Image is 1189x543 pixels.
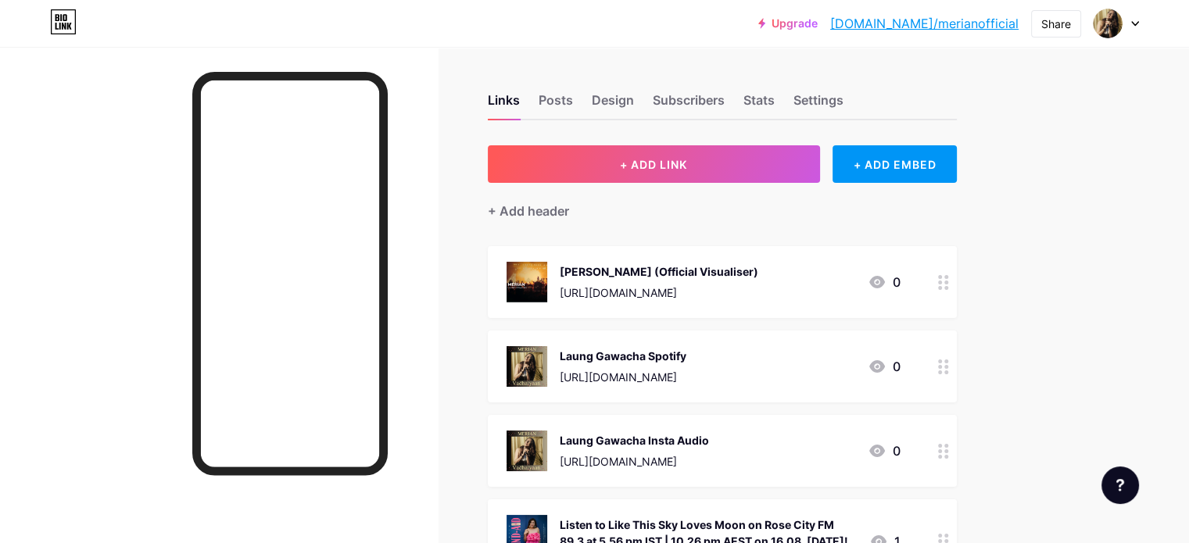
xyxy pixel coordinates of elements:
[653,91,725,119] div: Subscribers
[560,263,758,280] div: [PERSON_NAME] (Official Visualiser)
[830,14,1019,33] a: [DOMAIN_NAME]/merianofficial
[507,346,547,387] img: Laung Gawacha Spotify
[560,453,709,470] div: [URL][DOMAIN_NAME]
[560,284,758,301] div: [URL][DOMAIN_NAME]
[488,145,820,183] button: + ADD LINK
[507,262,547,302] img: Laung Gawacha (Official Visualiser)
[560,348,686,364] div: Laung Gawacha Spotify
[833,145,957,183] div: + ADD EMBED
[488,91,520,119] div: Links
[620,158,687,171] span: + ADD LINK
[1041,16,1071,32] div: Share
[868,441,901,460] div: 0
[539,91,573,119] div: Posts
[488,202,569,220] div: + Add header
[560,369,686,385] div: [URL][DOMAIN_NAME]
[758,17,818,30] a: Upgrade
[507,430,547,471] img: Laung Gawacha Insta Audio
[743,91,775,119] div: Stats
[793,91,843,119] div: Settings
[868,357,901,376] div: 0
[592,91,634,119] div: Design
[868,273,901,291] div: 0
[560,432,709,448] div: Laung Gawacha Insta Audio
[1093,9,1123,38] img: merianofficial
